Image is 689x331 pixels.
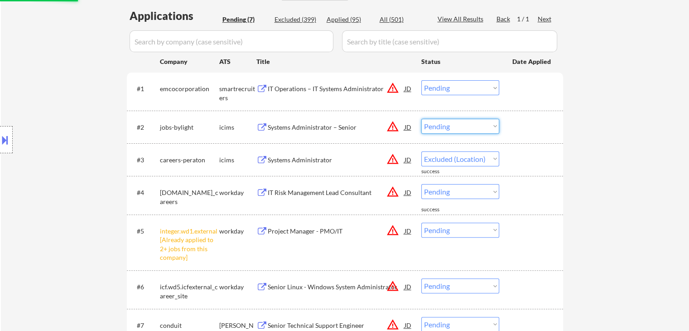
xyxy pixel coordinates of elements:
div: smartrecruiters [219,84,256,102]
div: icf.wd5.icfexternal_career_site [160,282,219,300]
div: Project Manager - PMO/IT [268,227,405,236]
button: warning_amber [386,318,399,331]
div: Pending (7) [222,15,268,24]
div: Senior Technical Support Engineer [268,321,405,330]
div: JD [404,119,413,135]
div: jobs-bylight [160,123,219,132]
div: Systems Administrator [268,156,405,165]
div: Next [538,15,552,24]
div: JD [404,184,413,200]
div: workday [219,188,256,197]
div: IT Operations – IT Systems Administrator [268,84,405,93]
div: IT Risk Management Lead Consultant [268,188,405,197]
div: integer.wd1.external [Already applied to 2+ jobs from this company] [160,227,219,262]
input: Search by company (case sensitive) [130,30,333,52]
div: View All Results [438,15,486,24]
div: #6 [137,282,153,292]
button: warning_amber [386,82,399,94]
div: JD [404,80,413,97]
div: #7 [137,321,153,330]
div: #5 [137,227,153,236]
div: emcocorporation [160,84,219,93]
div: Applications [130,10,219,21]
div: Back [496,15,511,24]
button: warning_amber [386,120,399,133]
div: JD [404,151,413,168]
div: JD [404,278,413,295]
button: warning_amber [386,280,399,292]
div: All (501) [380,15,425,24]
div: Systems Administrator – Senior [268,123,405,132]
div: workday [219,227,256,236]
div: Applied (95) [327,15,372,24]
div: icims [219,156,256,165]
div: conduit [160,321,219,330]
div: [DOMAIN_NAME]_careers [160,188,219,206]
div: workday [219,282,256,292]
div: Title [256,57,413,66]
div: success [421,168,458,175]
div: Senior Linux - Windows System Administrator [268,282,405,292]
div: JD [404,223,413,239]
button: warning_amber [386,153,399,165]
div: careers-peraton [160,156,219,165]
div: Excluded (399) [275,15,320,24]
div: 1 / 1 [517,15,538,24]
div: Company [160,57,219,66]
div: Date Applied [512,57,552,66]
div: Status [421,53,499,69]
button: warning_amber [386,185,399,198]
div: icims [219,123,256,132]
input: Search by title (case sensitive) [342,30,557,52]
div: ATS [219,57,256,66]
button: warning_amber [386,224,399,237]
div: success [421,206,458,214]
